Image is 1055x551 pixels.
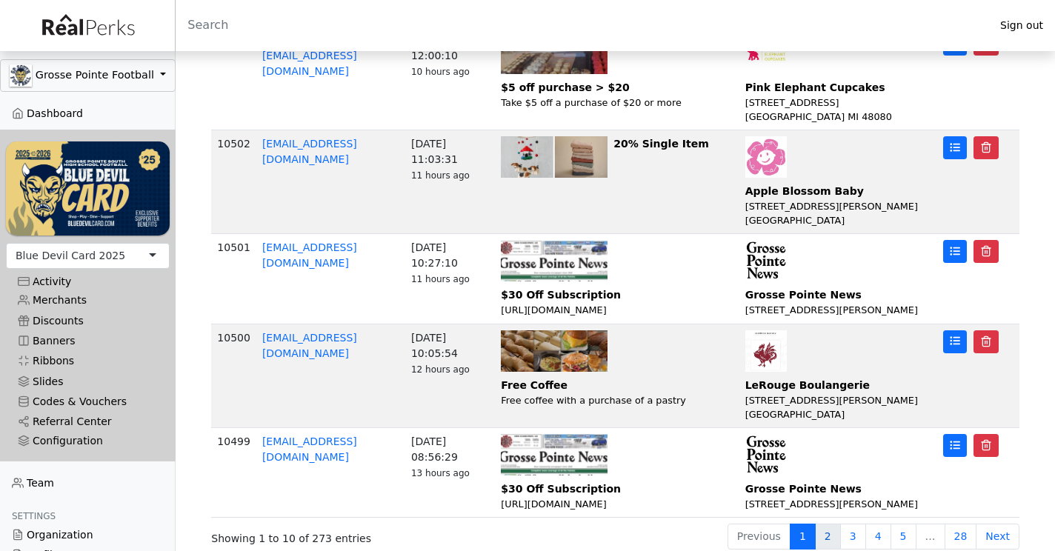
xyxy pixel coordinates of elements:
img: eDEiqXYuMxEjaOFxY6cKe7g6TEshpw7s2KdSiM2P.jpg [745,434,787,475]
img: real_perks_logo-01.svg [34,9,141,42]
span: Settings [12,511,56,521]
img: WvZzOez5OCqmO91hHZfJL7W2tJ07LbGMjwPPNJwI.png [6,141,170,235]
span: 13 hours ago [411,468,470,478]
div: $5 off purchase > $20 [501,80,681,96]
a: Referral Center [6,412,170,432]
div: Free coffee with a purchase of a pastry [501,393,685,407]
img: GW0w96EuCLpYedI6Ly84TbzlZa6vx8kN7IZCh4Jc.jpg [501,33,608,74]
div: Configuration [18,435,158,447]
td: 10499 [211,428,256,518]
a: Grosse Pointe News [STREET_ADDRESS][PERSON_NAME] [745,240,928,317]
div: LeRouge Boulangerie [745,378,928,393]
div: [STREET_ADDRESS][PERSON_NAME] [GEOGRAPHIC_DATA] [745,199,928,227]
div: $30 Off Subscription [501,287,621,303]
div: [STREET_ADDRESS][PERSON_NAME] [745,497,918,511]
div: Grosse Pointe News [745,481,918,497]
td: [DATE] 11:03:31 [405,130,495,234]
a: Discounts [6,310,170,330]
a: 5 [891,524,916,550]
img: eDEiqXYuMxEjaOFxY6cKe7g6TEshpw7s2KdSiM2P.jpg [745,240,787,281]
img: b12bjRswwtpx5ok80DFIGkldG0f7KRcyKOV20sfZ.jpg [501,330,608,372]
a: $5 off purchase > $20 Take $5 off a purchase of $20 or more [501,33,733,110]
div: $30 Off Subscription [501,481,621,497]
img: ZLEiiDjUuTnijIbThhTuhDauNaol5AoVYpe5ncW6.jpg [501,434,608,475]
div: Free Coffee [501,378,685,393]
img: A8Yd2YrHDcTwZi10JPOJUbFuzbCdjMeTewvdLT4X.jpg [745,33,787,74]
a: 3 [840,524,866,550]
a: $30 Off Subscription [URL][DOMAIN_NAME] [501,434,733,511]
a: Next [976,524,1019,550]
a: 20% Single Item [501,136,733,184]
a: Slides [6,371,170,391]
div: Take $5 off a purchase of $20 or more [501,96,681,110]
img: GAa1zriJJmkmu1qRtUwg8x1nQwzlKm3DoqW9UgYl.jpg [10,64,32,87]
div: [STREET_ADDRESS][PERSON_NAME] [745,303,918,317]
a: $30 Off Subscription [URL][DOMAIN_NAME] [501,240,733,317]
td: [DATE] 10:05:54 [405,324,495,428]
span: 11 hours ago [411,274,470,284]
div: [URL][DOMAIN_NAME] [501,303,621,317]
a: Pink Elephant Cupcakes [STREET_ADDRESS] [GEOGRAPHIC_DATA] MI 48080 [745,33,928,124]
a: 1 [790,524,816,550]
a: Free Coffee Free coffee with a purchase of a pastry [501,330,733,407]
a: [PERSON_NAME][EMAIL_ADDRESS][DOMAIN_NAME] [262,34,357,77]
a: Apple Blossom Baby [STREET_ADDRESS][PERSON_NAME] [GEOGRAPHIC_DATA] [745,136,928,227]
a: 28 [945,524,977,550]
div: [URL][DOMAIN_NAME] [501,497,621,511]
td: [DATE] 10:27:10 [405,234,495,324]
a: Ribbons [6,351,170,371]
a: [EMAIL_ADDRESS][DOMAIN_NAME] [262,435,357,463]
a: Merchants [6,290,170,310]
td: [DATE] 12:00:10 [405,27,495,130]
a: 2 [815,524,841,550]
a: [EMAIL_ADDRESS][DOMAIN_NAME] [262,138,357,165]
a: [EMAIL_ADDRESS][DOMAIN_NAME] [262,332,357,359]
div: Showing 1 to 10 of 273 entries [211,522,537,547]
div: Apple Blossom Baby [745,184,928,199]
div: Grosse Pointe News [745,287,918,303]
a: [EMAIL_ADDRESS][DOMAIN_NAME] [262,241,357,269]
div: 20% Single Item [613,136,708,152]
td: 10500 [211,324,256,428]
span: 10 hours ago [411,67,470,77]
img: vEPXEK6LMxcsxsx4aYL3zLLIhqjW9hwvpLWp4PUZ.jpg [501,136,608,178]
div: Pink Elephant Cupcakes [745,80,928,96]
span: 12 hours ago [411,364,470,375]
input: Search [176,7,988,43]
td: 10501 [211,234,256,324]
div: Activity [18,275,158,288]
div: [STREET_ADDRESS] [GEOGRAPHIC_DATA] MI 48080 [745,96,928,124]
div: Blue Devil Card 2025 [16,248,125,264]
td: 10502 [211,130,256,234]
a: LeRouge Boulangerie [STREET_ADDRESS][PERSON_NAME] [GEOGRAPHIC_DATA] [745,330,928,421]
td: 10503 [211,27,256,130]
a: Banners [6,331,170,351]
a: Codes & Vouchers [6,392,170,412]
a: Sign out [988,16,1055,36]
a: 4 [865,524,891,550]
a: Grosse Pointe News [STREET_ADDRESS][PERSON_NAME] [745,434,928,511]
span: 11 hours ago [411,170,470,181]
td: [DATE] 08:56:29 [405,428,495,518]
img: wqA5cTPUsM4IDaNcPWcNIcJi7mKE814FWFQXVkA7.jpg [745,136,787,178]
img: ZLEiiDjUuTnijIbThhTuhDauNaol5AoVYpe5ncW6.jpg [501,240,608,281]
div: [STREET_ADDRESS][PERSON_NAME] [GEOGRAPHIC_DATA] [745,393,928,421]
img: w3Odrt1cxkW75dnbuBJAVk1uniHRM5jMmRgC4yMP.jpg [745,330,787,372]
